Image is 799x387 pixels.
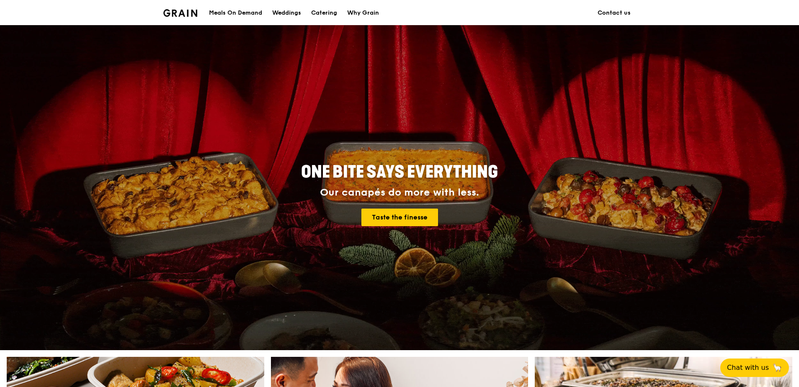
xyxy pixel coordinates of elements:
[361,209,438,226] a: Taste the finesse
[342,0,384,26] a: Why Grain
[347,0,379,26] div: Why Grain
[249,187,550,199] div: Our canapés do more with less.
[272,0,301,26] div: Weddings
[727,363,769,373] span: Chat with us
[209,0,262,26] div: Meals On Demand
[301,162,498,182] span: ONE BITE SAYS EVERYTHING
[311,0,337,26] div: Catering
[267,0,306,26] a: Weddings
[306,0,342,26] a: Catering
[163,9,197,17] img: Grain
[772,363,782,373] span: 🦙
[720,359,789,377] button: Chat with us🦙
[593,0,636,26] a: Contact us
